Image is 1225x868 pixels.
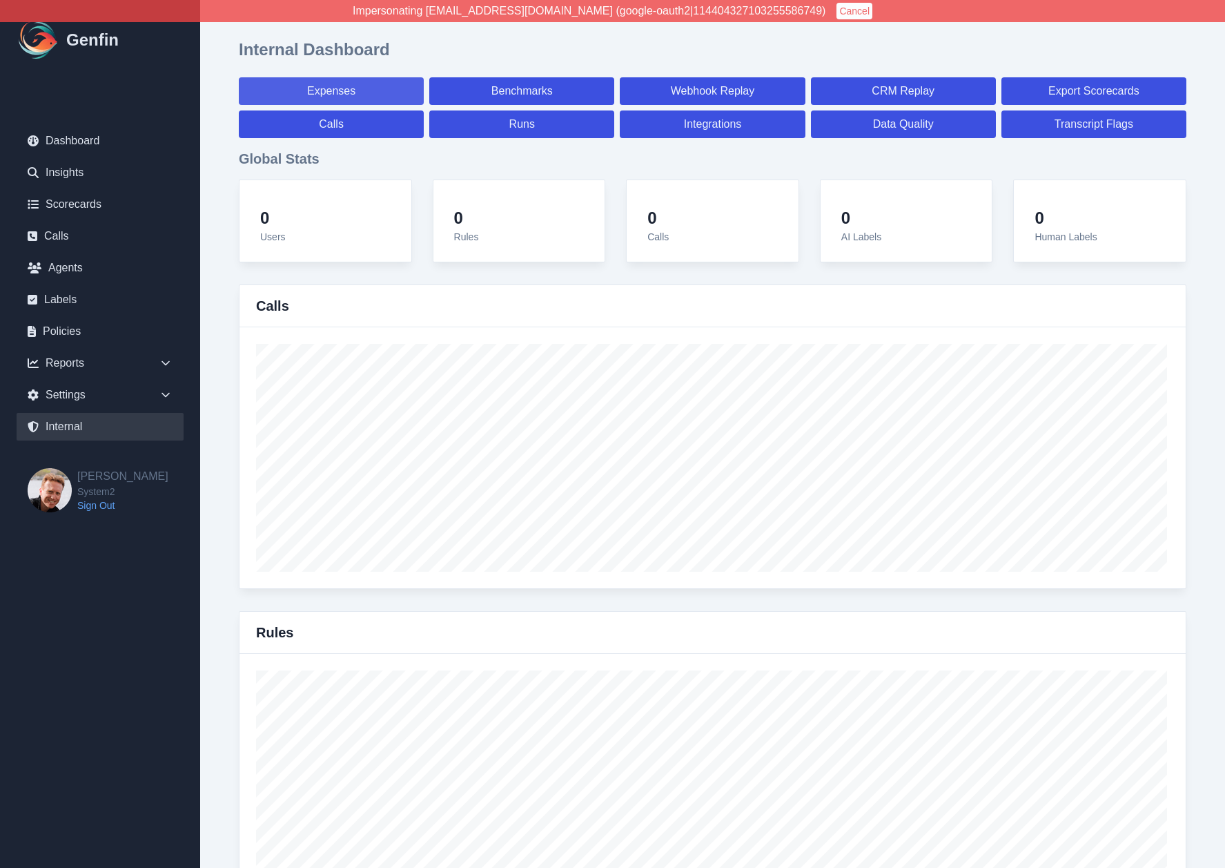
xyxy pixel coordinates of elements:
[620,77,805,105] a: Webhook Replay
[454,231,479,242] span: Rules
[1001,77,1186,105] a: Export Scorecards
[17,159,184,186] a: Insights
[256,296,289,316] h3: Calls
[239,39,390,61] h1: Internal Dashboard
[239,77,424,105] a: Expenses
[17,18,61,62] img: Logo
[17,318,184,345] a: Policies
[836,3,872,19] button: Cancel
[17,191,184,218] a: Scorecards
[17,254,184,282] a: Agents
[28,468,72,512] img: Brian Dunagan
[620,110,805,138] a: Integrations
[811,77,996,105] a: CRM Replay
[17,349,184,377] div: Reports
[647,208,669,229] h4: 0
[429,110,614,138] a: Runs
[1035,208,1097,229] h4: 0
[239,110,424,138] a: Calls
[17,127,184,155] a: Dashboard
[1001,110,1186,138] a: Transcript Flags
[841,208,881,229] h4: 0
[256,623,293,642] h3: Rules
[811,110,996,138] a: Data Quality
[647,231,669,242] span: Calls
[454,208,479,229] h4: 0
[1035,231,1097,242] span: Human Labels
[17,413,184,441] a: Internal
[17,286,184,314] a: Labels
[239,149,1186,168] h3: Global Stats
[77,485,168,499] span: System2
[77,468,168,485] h2: [PERSON_NAME]
[841,231,881,242] span: AI Labels
[429,77,614,105] a: Benchmarks
[77,499,168,512] a: Sign Out
[17,222,184,250] a: Calls
[260,208,286,229] h4: 0
[66,29,119,51] h1: Genfin
[260,231,286,242] span: Users
[17,381,184,409] div: Settings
